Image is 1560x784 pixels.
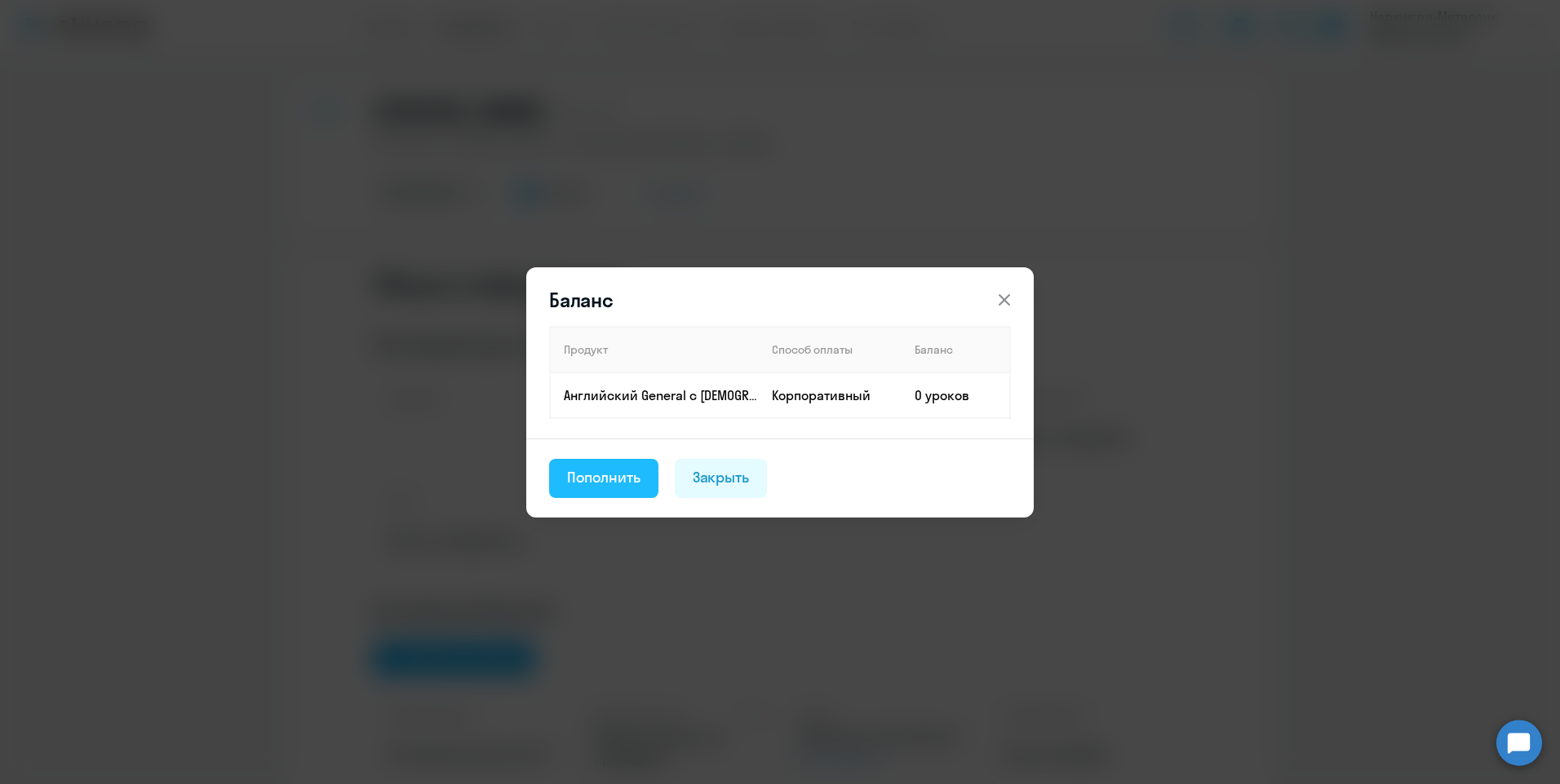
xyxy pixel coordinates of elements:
header: Баланс [526,287,1034,313]
td: 0 уроков [902,372,1010,418]
td: Корпоративный [759,372,902,418]
th: Баланс [902,327,1010,372]
p: Английский General с [DEMOGRAPHIC_DATA] преподавателем [564,386,758,404]
button: Закрыть [675,459,768,498]
th: Способ оплаты [759,327,902,372]
th: Продукт [550,327,759,372]
button: Пополнить [549,459,658,498]
div: Пополнить [567,467,640,488]
div: Закрыть [693,467,750,488]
